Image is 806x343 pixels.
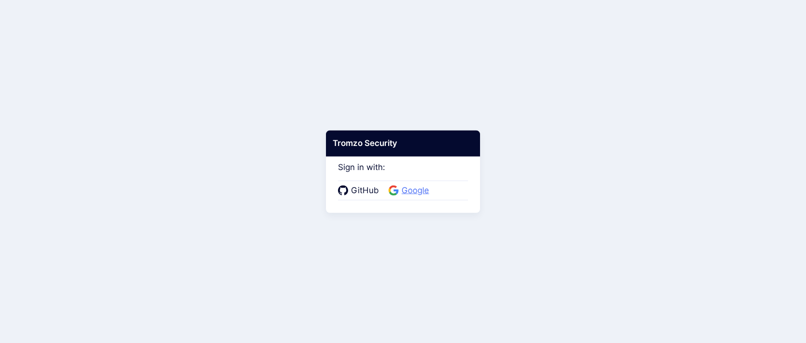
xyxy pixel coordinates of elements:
div: Tromzo Security [326,131,480,157]
a: Google [389,185,432,197]
div: Sign in with: [338,149,468,200]
a: GitHub [338,185,382,197]
span: GitHub [348,185,382,197]
span: Google [399,185,432,197]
